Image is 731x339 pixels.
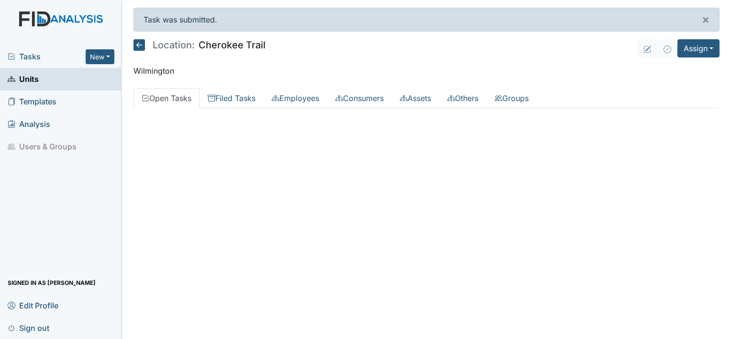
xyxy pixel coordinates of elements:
[8,51,86,62] a: Tasks
[487,88,537,108] a: Groups
[133,8,720,32] div: Task was submitted.
[702,12,709,26] span: ×
[133,39,266,51] h5: Cherokee Trail
[8,298,58,313] span: Edit Profile
[677,39,720,57] button: Assign
[133,65,720,77] p: Wilmington
[8,320,49,335] span: Sign out
[692,8,719,31] button: ×
[327,88,392,108] a: Consumers
[392,88,439,108] a: Assets
[133,88,199,108] a: Open Tasks
[86,49,114,64] button: New
[153,40,195,50] span: Location:
[264,88,327,108] a: Employees
[8,275,96,290] span: Signed in as [PERSON_NAME]
[8,72,39,87] span: Units
[439,88,487,108] a: Others
[8,94,56,109] span: Templates
[8,117,50,132] span: Analysis
[199,88,264,108] a: Filed Tasks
